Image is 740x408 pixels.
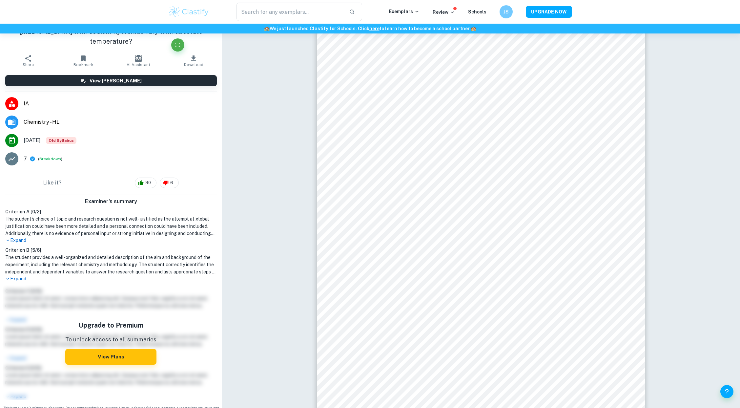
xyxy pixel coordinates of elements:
h6: View [PERSON_NAME] [90,77,142,84]
span: Bookmark [73,62,93,67]
p: 7 [24,155,27,163]
span: AI Assistant [127,62,150,67]
span: 🏫 [264,26,270,31]
button: Share [1,52,56,70]
button: Fullscreen [171,38,184,52]
span: 🏫 [471,26,476,31]
button: JS [500,5,513,18]
h6: Examiner's summary [3,198,219,205]
span: [DATE] [24,137,41,144]
h6: We just launched Clastify for Schools. Click to learn how to become a school partner. [1,25,739,32]
button: View [PERSON_NAME] [5,75,217,86]
span: 90 [142,180,154,186]
div: 6 [160,178,179,188]
input: Search for any exemplars... [236,3,344,21]
a: Schools [468,9,486,14]
p: Expand [5,275,217,282]
button: View Plans [65,349,156,365]
h6: Like it? [43,179,62,187]
span: Old Syllabus [46,137,76,144]
span: 6 [167,180,177,186]
button: AI Assistant [111,52,166,70]
button: Bookmark [56,52,111,70]
h1: The student provides a well-organized and detailed description of the aim and background of the e... [5,254,217,275]
h6: Criterion B [ 5 / 6 ]: [5,247,217,254]
p: Review [433,9,455,16]
p: Expand [5,237,217,244]
h1: The student's choice of topic and research question is not well-justified as the attempt at globa... [5,215,217,237]
h6: JS [503,8,510,15]
span: IA [24,100,217,108]
img: AI Assistant [135,55,142,62]
h6: Criterion A [ 0 / 2 ]: [5,208,217,215]
button: Breakdown [39,156,61,162]
button: Help and Feedback [720,385,733,398]
p: To unlock access to all summaries [65,335,156,344]
a: here [369,26,380,31]
h5: Upgrade to Premium [65,320,156,330]
button: UPGRADE NOW [526,6,572,18]
span: Share [23,62,34,67]
img: Clastify logo [168,5,210,18]
span: Download [184,62,203,67]
p: Exemplars [389,8,420,15]
div: 90 [135,178,156,188]
div: Starting from the May 2025 session, the Chemistry IA requirements have changed. It's OK to refer ... [46,137,76,144]
span: ( ) [38,156,62,162]
span: Chemistry - HL [24,118,217,126]
button: Download [166,52,221,70]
